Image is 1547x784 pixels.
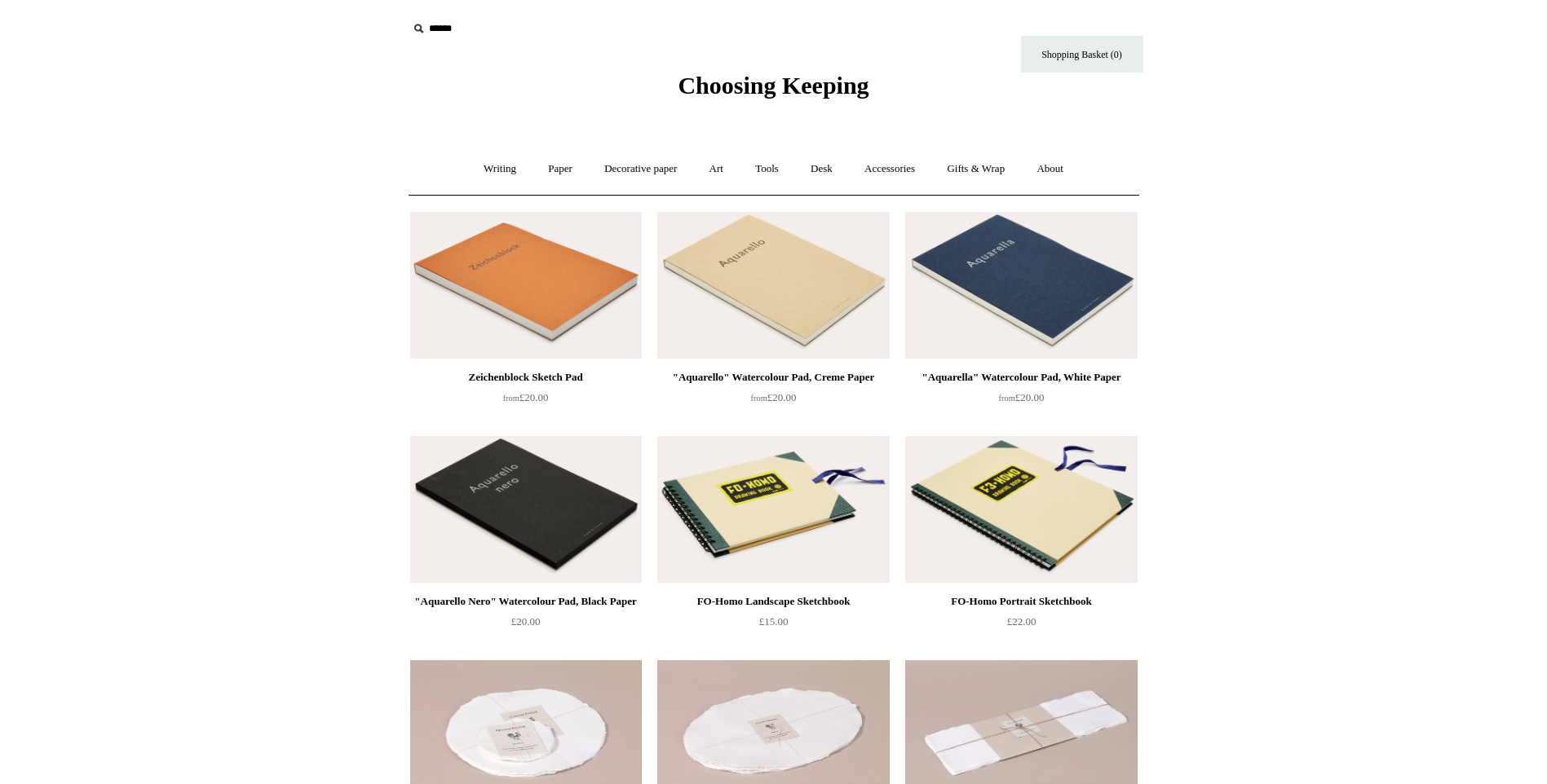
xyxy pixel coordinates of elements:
[740,148,793,191] a: Tools
[1007,615,1036,628] span: £22.00
[905,368,1137,434] a: "Aquarella" Watercolour Pad, White Paper from£20.00
[657,436,889,583] img: FO-Homo Landscape Sketchbook
[905,436,1137,583] a: FO-Homo Portrait Sketchbook FO-Homo Portrait Sketchbook
[905,212,1137,359] a: "Aquarella" Watercolour Pad, White Paper "Aquarella" Watercolour Pad, White Paper
[1021,36,1143,73] a: Shopping Basket (0)
[511,615,541,628] span: £20.00
[909,368,1133,387] div: "Aquarella" Watercolour Pad, White Paper
[410,436,642,583] img: "Aquarello Nero" Watercolour Pad, Black Paper
[410,592,642,658] a: "Aquarello Nero" Watercolour Pad, Black Paper £20.00
[657,436,889,583] a: FO-Homo Landscape Sketchbook FO-Homo Landscape Sketchbook
[751,391,797,403] span: £20.00
[850,148,930,191] a: Accessories
[414,368,638,387] div: Zeichenblock Sketch Pad
[661,368,885,387] div: "Aquarello" Watercolour Pad, Creme Paper
[661,592,885,611] div: FO-Homo Landscape Sketchbook
[657,212,889,359] a: "Aquarello" Watercolour Pad, Creme Paper "Aquarello" Watercolour Pad, Creme Paper
[410,436,642,583] a: "Aquarello Nero" Watercolour Pad, Black Paper "Aquarello Nero" Watercolour Pad, Black Paper
[503,391,549,403] span: £20.00
[657,592,889,658] a: FO-Homo Landscape Sketchbook £15.00
[410,368,642,434] a: Zeichenblock Sketch Pad from£20.00
[678,85,869,96] a: Choosing Keeping
[796,148,847,191] a: Desk
[410,212,642,359] a: Zeichenblock Sketch Pad Zeichenblock Sketch Pad
[410,212,642,359] img: Zeichenblock Sketch Pad
[932,148,1019,191] a: Gifts & Wrap
[751,394,767,403] span: from
[469,148,531,191] a: Writing
[678,72,869,99] span: Choosing Keeping
[657,212,889,359] img: "Aquarello" Watercolour Pad, Creme Paper
[905,592,1137,658] a: FO-Homo Portrait Sketchbook £22.00
[695,148,738,191] a: Art
[999,394,1015,403] span: from
[909,592,1133,611] div: FO-Homo Portrait Sketchbook
[905,212,1137,359] img: "Aquarella" Watercolour Pad, White Paper
[657,368,889,434] a: "Aquarello" Watercolour Pad, Creme Paper from£20.00
[999,391,1045,403] span: £20.00
[414,592,638,611] div: "Aquarello Nero" Watercolour Pad, Black Paper
[533,148,587,191] a: Paper
[1022,148,1078,191] a: About
[759,615,789,628] span: £15.00
[590,148,692,191] a: Decorative paper
[503,394,519,403] span: from
[905,436,1137,583] img: FO-Homo Portrait Sketchbook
